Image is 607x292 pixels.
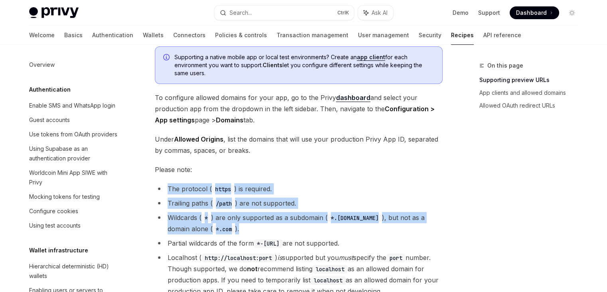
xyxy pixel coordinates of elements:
[202,254,275,262] code: http://localhost:port
[336,94,370,102] a: dashboard
[263,62,283,68] strong: Clients
[155,212,443,234] li: Wildcards ( ) are only supported as a subdomain ( ), but not as a domain alone ( ).
[357,54,385,61] a: app client
[483,26,521,45] a: API reference
[451,26,474,45] a: Recipes
[155,164,443,175] span: Please note:
[479,86,585,99] a: App clients and allowed domains
[23,142,125,166] a: Using Supabase as an authentication provider
[23,127,125,142] a: Use tokens from OAuth providers
[277,254,282,262] em: is
[174,53,434,77] span: Supporting a native mobile app or local test environments? Create an for each environment you wan...
[215,26,267,45] a: Policies & controls
[23,98,125,113] a: Enable SMS and WhatsApp login
[478,9,500,17] a: Support
[155,134,443,156] span: Under , list the domains that will use your production Privy App ID, separated by commas, spaces,...
[29,85,71,94] h5: Authentication
[510,6,559,19] a: Dashboard
[155,198,443,209] li: Trailing paths ( ) are not supported.
[479,99,585,112] a: Allowed OAuth redirect URLs
[64,26,83,45] a: Basics
[453,9,469,17] a: Demo
[23,166,125,190] a: Worldcoin Mini App SIWE with Privy
[310,276,346,285] code: localhost
[23,259,125,283] a: Hierarchical deterministic (HD) wallets
[173,26,206,45] a: Connectors
[29,26,55,45] a: Welcome
[254,239,283,248] code: *-[URL]
[312,265,348,274] code: localhost
[565,6,578,19] button: Toggle dark mode
[23,190,125,204] a: Mocking tokens for testing
[155,92,443,126] span: To configure allowed domains for your app, go to the Privy and select your production app from th...
[29,130,117,139] div: Use tokens from OAuth providers
[419,26,441,45] a: Security
[29,7,79,18] img: light logo
[339,254,353,262] em: must
[163,54,171,62] svg: Info
[336,94,370,102] strong: dashboard
[155,183,443,194] li: The protocol ( ) is required.
[29,101,115,110] div: Enable SMS and WhatsApp login
[213,199,235,208] code: /path
[358,26,409,45] a: User management
[213,225,235,234] code: *.com
[174,135,223,143] strong: Allowed Origins
[212,185,234,194] code: https
[29,246,88,255] h5: Wallet infrastructure
[487,61,523,70] span: On this page
[29,60,55,70] div: Overview
[23,113,125,127] a: Guest accounts
[29,206,78,216] div: Configure cookies
[29,144,120,163] div: Using Supabase as an authentication provider
[29,221,81,230] div: Using test accounts
[23,218,125,233] a: Using test accounts
[516,9,547,17] span: Dashboard
[479,74,585,86] a: Supporting preview URLs
[247,265,257,273] strong: not
[337,10,349,16] span: Ctrl K
[386,254,405,262] code: port
[328,214,382,222] code: *.[DOMAIN_NAME]
[23,204,125,218] a: Configure cookies
[29,262,120,281] div: Hierarchical deterministic (HD) wallets
[23,58,125,72] a: Overview
[143,26,164,45] a: Wallets
[358,6,393,20] button: Ask AI
[155,238,443,249] li: Partial wildcards of the form are not supported.
[29,115,70,125] div: Guest accounts
[216,116,243,124] strong: Domains
[92,26,133,45] a: Authentication
[29,192,100,202] div: Mocking tokens for testing
[214,6,354,20] button: Search...CtrlK
[29,168,120,187] div: Worldcoin Mini App SIWE with Privy
[277,26,348,45] a: Transaction management
[229,8,252,18] div: Search...
[372,9,388,17] span: Ask AI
